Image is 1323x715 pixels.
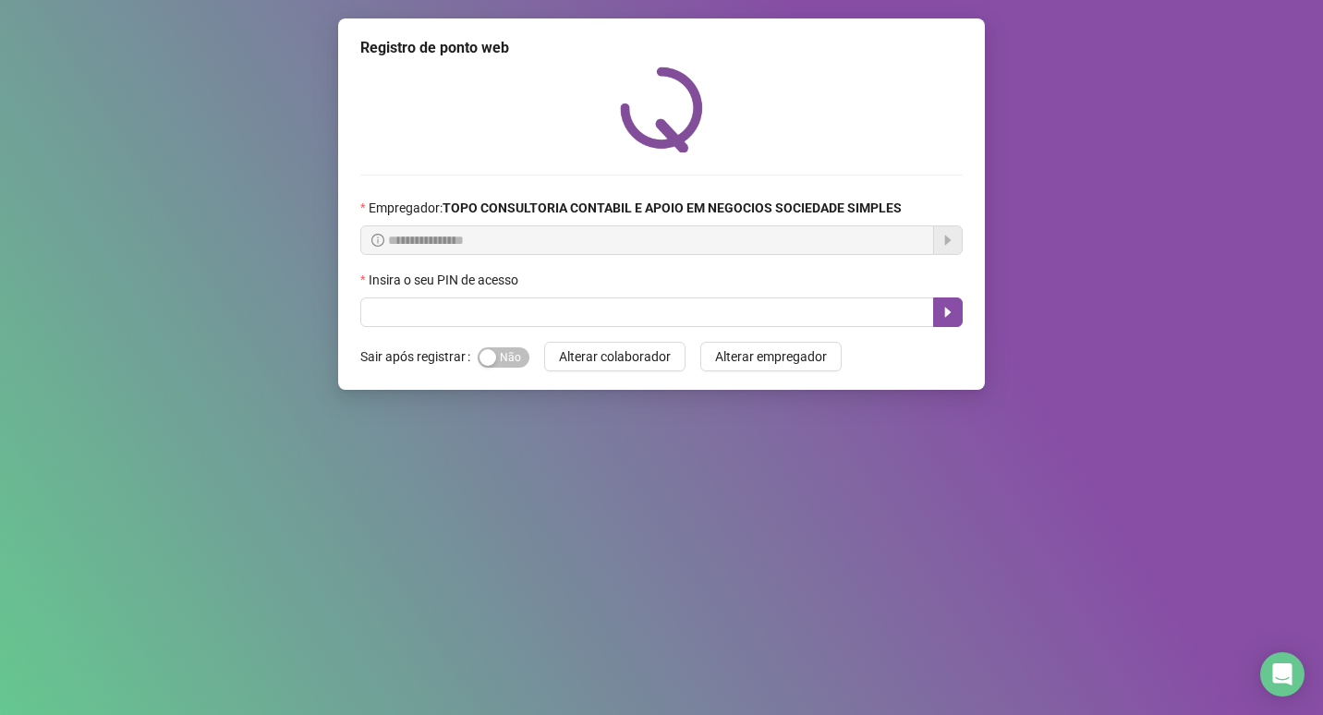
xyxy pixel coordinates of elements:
[369,198,902,218] span: Empregador :
[620,67,703,152] img: QRPoint
[559,346,671,367] span: Alterar colaborador
[700,342,842,371] button: Alterar empregador
[360,270,530,290] label: Insira o seu PIN de acesso
[715,346,827,367] span: Alterar empregador
[371,234,384,247] span: info-circle
[360,342,478,371] label: Sair após registrar
[360,37,963,59] div: Registro de ponto web
[941,305,955,320] span: caret-right
[443,200,902,215] strong: TOPO CONSULTORIA CONTABIL E APOIO EM NEGOCIOS SOCIEDADE SIMPLES
[1260,652,1305,697] div: Open Intercom Messenger
[544,342,686,371] button: Alterar colaborador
